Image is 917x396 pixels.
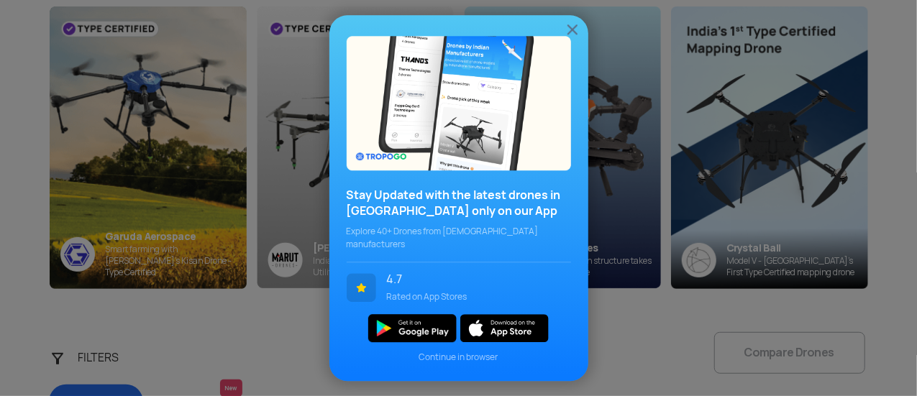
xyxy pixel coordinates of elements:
[460,314,549,342] img: ios_new.svg
[347,273,376,302] img: ic_star.svg
[347,36,571,170] img: bg_popupSky.png
[347,225,571,251] span: Explore 40+ Drones from [DEMOGRAPHIC_DATA] manufacturers
[368,314,457,342] img: img_playstore.png
[564,21,581,38] img: ic_close.png
[347,351,571,364] span: Continue in browser
[387,273,560,286] span: 4.7
[347,188,571,219] h3: Stay Updated with the latest drones in [GEOGRAPHIC_DATA] only on our App
[387,290,560,303] span: Rated on App Stores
